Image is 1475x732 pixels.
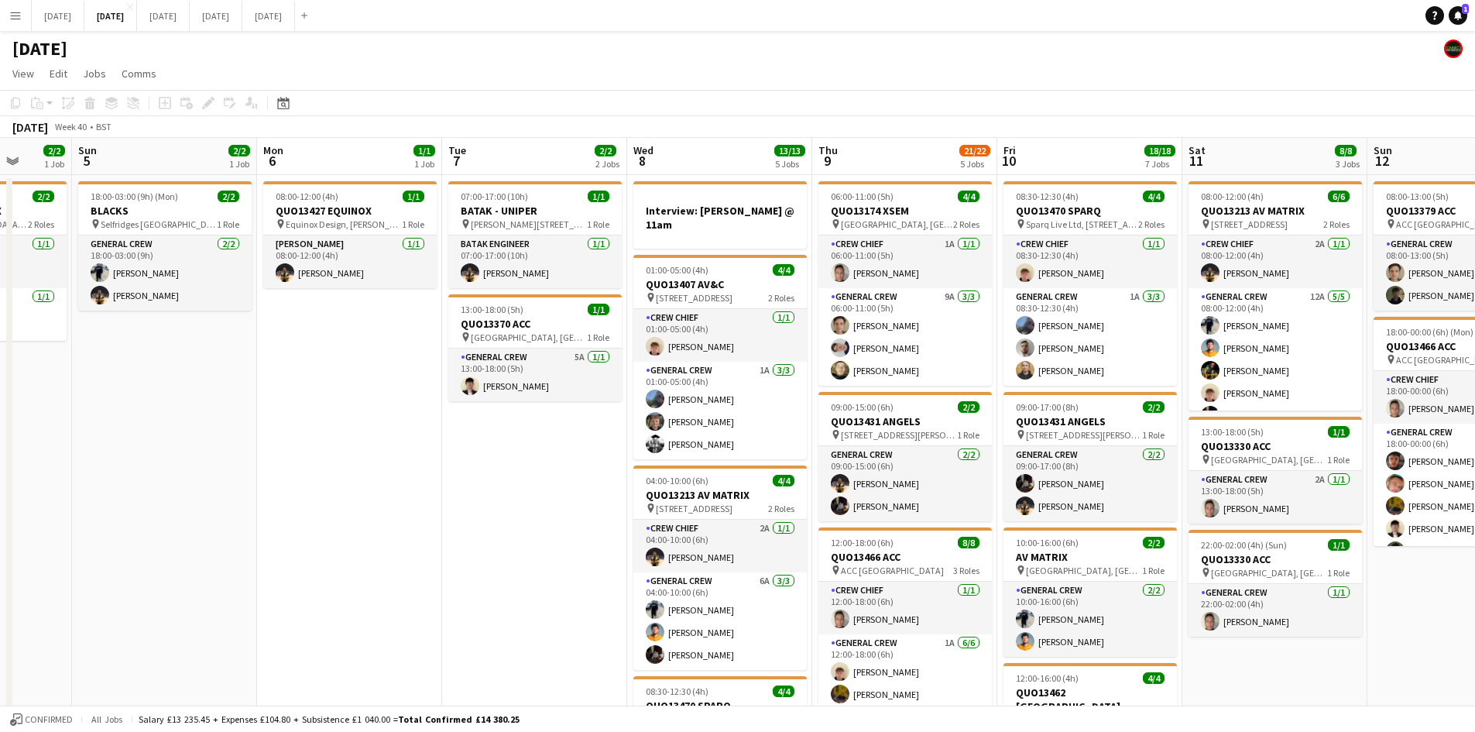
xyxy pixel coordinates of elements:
app-card-role: Crew Chief1/112:00-18:00 (6h)[PERSON_NAME] [818,582,992,634]
app-card-role: Crew Chief1/108:30-12:30 (4h)[PERSON_NAME] [1003,235,1177,288]
span: Equinox Design, [PERSON_NAME], [GEOGRAPHIC_DATA], [GEOGRAPHIC_DATA] [286,218,402,230]
span: [GEOGRAPHIC_DATA], [GEOGRAPHIC_DATA], [GEOGRAPHIC_DATA], [GEOGRAPHIC_DATA] [841,218,953,230]
span: Sun [1374,143,1392,157]
span: 7 [446,152,466,170]
span: Fri [1003,143,1016,157]
div: 5 Jobs [960,158,990,170]
span: 5 [76,152,97,170]
span: 4/4 [1143,672,1165,684]
span: 12 [1371,152,1392,170]
app-job-card: 18:00-03:00 (9h) (Mon)2/2BLACKS Selfridges [GEOGRAPHIC_DATA], [STREET_ADDRESS]1 RoleGeneral Crew2... [78,181,252,311]
span: 1 [1462,4,1469,14]
span: 1/1 [1328,426,1350,438]
span: 08:30-12:30 (4h) [646,686,708,697]
app-job-card: 04:00-10:00 (6h)4/4QUO13213 AV MATRIX [STREET_ADDRESS]2 RolesCrew Chief2A1/104:00-10:00 (6h)[PERS... [633,466,807,670]
h3: QUO13431 ANGELS [1003,414,1177,428]
span: 10 [1001,152,1016,170]
app-card-role: General Crew2/209:00-17:00 (8h)[PERSON_NAME][PERSON_NAME] [1003,446,1177,521]
button: [DATE] [242,1,295,31]
span: 2/2 [1143,401,1165,413]
span: [STREET_ADDRESS] [656,503,732,514]
span: 1 Role [1142,565,1165,576]
span: View [12,67,34,81]
app-card-role: General Crew1A3/301:00-05:00 (4h)[PERSON_NAME][PERSON_NAME][PERSON_NAME] [633,362,807,459]
app-card-role: BATAK ENGINEER1/107:00-17:00 (10h)[PERSON_NAME] [448,235,622,288]
span: 08:00-13:00 (5h) [1386,191,1449,202]
span: Wed [633,143,653,157]
h3: QUO13470 SPARQ [1003,204,1177,218]
span: 2 Roles [1323,218,1350,230]
app-job-card: 09:00-17:00 (8h)2/2QUO13431 ANGELS [STREET_ADDRESS][PERSON_NAME]1 RoleGeneral Crew2/209:00-17:00 ... [1003,392,1177,521]
span: 4/4 [773,264,794,276]
span: 1 Role [587,332,609,343]
span: 2 Roles [953,218,979,230]
span: 6/6 [1328,191,1350,202]
span: 4/4 [1143,191,1165,202]
span: 09:00-17:00 (8h) [1016,401,1079,413]
div: Salary £13 235.45 + Expenses £104.80 + Subsistence £1 040.00 = [139,713,520,725]
span: 1/1 [413,145,435,156]
app-card-role: [PERSON_NAME]1/108:00-12:00 (4h)[PERSON_NAME] [263,235,437,288]
span: 2/2 [1143,537,1165,548]
span: 2/2 [595,145,616,156]
div: BST [96,121,111,132]
span: 08:00-12:00 (4h) [276,191,338,202]
app-job-card: 06:00-11:00 (5h)4/4QUO13174 XSEM [GEOGRAPHIC_DATA], [GEOGRAPHIC_DATA], [GEOGRAPHIC_DATA], [GEOGRA... [818,181,992,386]
span: 8/8 [958,537,979,548]
span: ACC [GEOGRAPHIC_DATA] [841,565,944,576]
h3: QUO13330 ACC [1189,439,1362,453]
span: 3 Roles [953,565,979,576]
div: 1 Job [414,158,434,170]
h3: BATAK - UNIPER [448,204,622,218]
span: 4/4 [958,191,979,202]
span: 1 Role [402,218,424,230]
span: 1 Role [587,218,609,230]
span: 13:00-18:00 (5h) [461,304,523,315]
span: Selfridges [GEOGRAPHIC_DATA], [STREET_ADDRESS] [101,218,217,230]
h3: QUO13470 SPARQ [633,699,807,713]
div: 09:00-15:00 (6h)2/2QUO13431 ANGELS [STREET_ADDRESS][PERSON_NAME]1 RoleGeneral Crew2/209:00-15:00 ... [818,392,992,521]
app-job-card: 08:00-12:00 (4h)6/6QUO13213 AV MATRIX [STREET_ADDRESS]2 RolesCrew Chief2A1/108:00-12:00 (4h)[PERS... [1189,181,1362,411]
h3: QUO13427 EQUINOX [263,204,437,218]
app-job-card: 13:00-18:00 (5h)1/1QUO13330 ACC [GEOGRAPHIC_DATA], [GEOGRAPHIC_DATA], [GEOGRAPHIC_DATA], [STREET_... [1189,417,1362,524]
app-card-role: Crew Chief2A1/104:00-10:00 (6h)[PERSON_NAME] [633,520,807,572]
app-card-role: General Crew12A5/508:00-12:00 (4h)[PERSON_NAME][PERSON_NAME][PERSON_NAME][PERSON_NAME][PERSON_NAME] [1189,288,1362,431]
app-job-card: 01:00-05:00 (4h)4/4QUO13407 AV&C [STREET_ADDRESS]2 RolesCrew Chief1/101:00-05:00 (4h)[PERSON_NAME... [633,255,807,459]
span: 13:00-18:00 (5h) [1201,426,1264,438]
span: Confirmed [25,714,73,725]
span: Edit [50,67,67,81]
h1: [DATE] [12,37,67,60]
app-job-card: 08:30-12:30 (4h)4/4QUO13470 SPARQ Sparq Live Ltd, [STREET_ADDRESS]2 RolesCrew Chief1/108:30-12:30... [1003,181,1177,386]
span: 2/2 [958,401,979,413]
h3: QUO13407 AV&C [633,277,807,291]
span: 01:00-05:00 (4h) [646,264,708,276]
span: 6 [261,152,283,170]
app-job-card: 10:00-16:00 (6h)2/2AV MATRIX [GEOGRAPHIC_DATA], [GEOGRAPHIC_DATA], [GEOGRAPHIC_DATA]1 RoleGeneral... [1003,528,1177,657]
button: Confirmed [8,711,75,728]
span: All jobs [88,713,125,725]
a: Jobs [77,64,112,84]
h3: QUO13370 ACC [448,317,622,331]
span: 1/1 [588,304,609,315]
span: Jobs [83,67,106,81]
span: 1 Role [217,218,239,230]
span: 1/1 [1328,539,1350,551]
div: 2 Jobs [595,158,619,170]
div: 22:00-02:00 (4h) (Sun)1/1QUO13330 ACC [GEOGRAPHIC_DATA], [GEOGRAPHIC_DATA], [GEOGRAPHIC_DATA], [S... [1189,530,1362,637]
span: 1 Role [1142,429,1165,441]
span: 2 Roles [1138,218,1165,230]
app-job-card: Interview: [PERSON_NAME] @ 11am [633,181,807,249]
app-card-role: General Crew2/218:00-03:00 (9h)[PERSON_NAME][PERSON_NAME] [78,235,252,311]
app-job-card: 07:00-17:00 (10h)1/1BATAK - UNIPER [PERSON_NAME][STREET_ADDRESS]1 RoleBATAK ENGINEER1/107:00-17:0... [448,181,622,288]
app-card-role: General Crew1A3/308:30-12:30 (4h)[PERSON_NAME][PERSON_NAME][PERSON_NAME] [1003,288,1177,386]
span: Total Confirmed £14 380.25 [398,713,520,725]
app-card-role: General Crew6A3/304:00-10:00 (6h)[PERSON_NAME][PERSON_NAME][PERSON_NAME] [633,572,807,670]
span: 13/13 [774,145,805,156]
div: 13:00-18:00 (5h)1/1QUO13370 ACC [GEOGRAPHIC_DATA], [GEOGRAPHIC_DATA], [GEOGRAPHIC_DATA], [STREET_... [448,294,622,401]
